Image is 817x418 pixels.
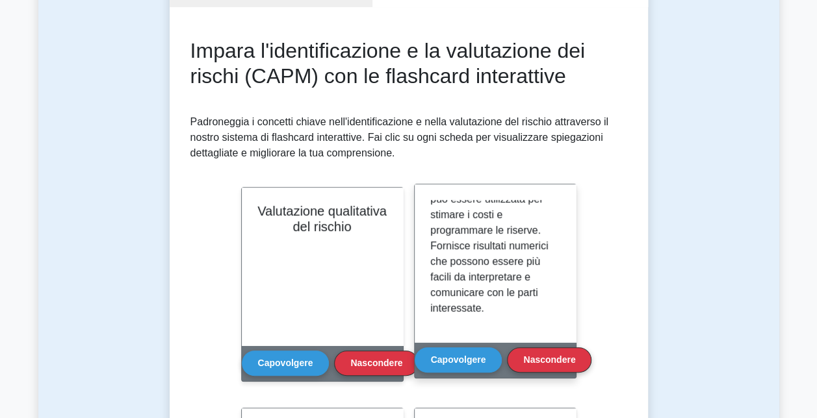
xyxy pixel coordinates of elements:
button: Capovolgere [242,350,330,376]
button: Capovolgere [415,347,502,373]
button: Nascondere [507,347,591,373]
button: Nascondere [334,350,419,376]
h2: Impara l'identificazione e la valutazione dei rischi (CAPM) con le flashcard interattive [190,38,627,88]
h2: Valutazione qualitativa del rischio [257,203,387,234]
p: Padroneggia i concetti chiave nell'identificazione e nella valutazione del rischio attraverso il ... [190,114,627,161]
